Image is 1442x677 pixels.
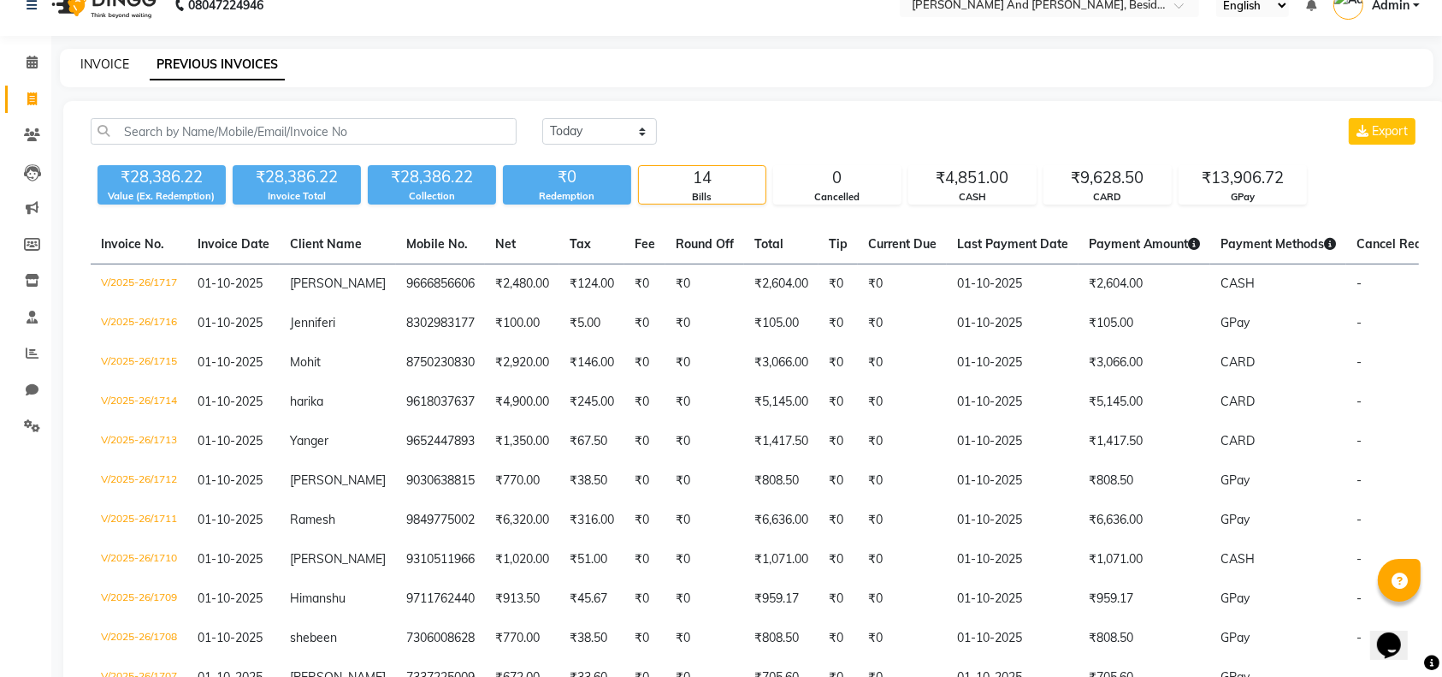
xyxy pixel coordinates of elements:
[91,540,187,579] td: V/2025-26/1710
[909,166,1036,190] div: ₹4,851.00
[744,461,819,501] td: ₹808.50
[819,304,858,343] td: ₹0
[744,619,819,658] td: ₹808.50
[624,383,665,422] td: ₹0
[1372,123,1408,139] span: Export
[947,501,1079,540] td: 01-10-2025
[744,343,819,383] td: ₹3,066.00
[639,190,765,205] div: Bills
[503,189,631,204] div: Redemption
[1079,304,1210,343] td: ₹105.00
[819,383,858,422] td: ₹0
[858,461,947,501] td: ₹0
[559,383,624,422] td: ₹245.00
[198,551,263,567] span: 01-10-2025
[819,540,858,579] td: ₹0
[290,354,321,370] span: Mohit
[396,383,485,422] td: 9618037637
[91,422,187,461] td: V/2025-26/1713
[396,461,485,501] td: 9030638815
[665,540,744,579] td: ₹0
[1079,422,1210,461] td: ₹1,417.50
[1356,236,1442,252] span: Cancel Reason
[198,472,263,488] span: 01-10-2025
[80,56,129,72] a: INVOICE
[406,236,468,252] span: Mobile No.
[1356,354,1362,370] span: -
[368,165,496,189] div: ₹28,386.22
[485,540,559,579] td: ₹1,020.00
[665,304,744,343] td: ₹0
[1356,630,1362,645] span: -
[396,501,485,540] td: 9849775002
[1079,540,1210,579] td: ₹1,071.00
[91,304,187,343] td: V/2025-26/1716
[290,433,328,448] span: Yanger
[1356,394,1362,409] span: -
[665,461,744,501] td: ₹0
[1079,579,1210,619] td: ₹959.17
[233,189,361,204] div: Invoice Total
[1179,166,1306,190] div: ₹13,906.72
[635,236,655,252] span: Fee
[665,264,744,305] td: ₹0
[559,264,624,305] td: ₹124.00
[744,579,819,619] td: ₹959.17
[665,383,744,422] td: ₹0
[744,264,819,305] td: ₹2,604.00
[624,619,665,658] td: ₹0
[819,579,858,619] td: ₹0
[909,190,1036,205] div: CASH
[1220,591,1250,606] span: GPay
[559,343,624,383] td: ₹146.00
[91,383,187,422] td: V/2025-26/1714
[485,461,559,501] td: ₹770.00
[559,579,624,619] td: ₹45.67
[858,264,947,305] td: ₹0
[676,236,734,252] span: Round Off
[744,501,819,540] td: ₹6,636.00
[754,236,783,252] span: Total
[485,501,559,540] td: ₹6,320.00
[858,383,947,422] td: ₹0
[1079,383,1210,422] td: ₹5,145.00
[290,630,337,645] span: shebeen
[947,461,1079,501] td: 01-10-2025
[198,630,263,645] span: 01-10-2025
[98,165,226,189] div: ₹28,386.22
[1356,315,1362,330] span: -
[819,264,858,305] td: ₹0
[396,619,485,658] td: 7306008628
[744,422,819,461] td: ₹1,417.50
[396,343,485,383] td: 8750230830
[624,579,665,619] td: ₹0
[744,383,819,422] td: ₹5,145.00
[665,343,744,383] td: ₹0
[1356,276,1362,291] span: -
[559,501,624,540] td: ₹316.00
[1220,276,1255,291] span: CASH
[1220,433,1255,448] span: CARD
[559,540,624,579] td: ₹51.00
[947,264,1079,305] td: 01-10-2025
[1079,461,1210,501] td: ₹808.50
[233,165,361,189] div: ₹28,386.22
[91,619,187,658] td: V/2025-26/1708
[858,343,947,383] td: ₹0
[485,304,559,343] td: ₹100.00
[485,264,559,305] td: ₹2,480.00
[624,304,665,343] td: ₹0
[1044,166,1171,190] div: ₹9,628.50
[91,343,187,383] td: V/2025-26/1715
[91,579,187,619] td: V/2025-26/1709
[198,276,263,291] span: 01-10-2025
[819,343,858,383] td: ₹0
[858,304,947,343] td: ₹0
[91,501,187,540] td: V/2025-26/1711
[101,236,164,252] span: Invoice No.
[1089,236,1200,252] span: Payment Amount
[774,190,901,205] div: Cancelled
[858,501,947,540] td: ₹0
[1220,236,1336,252] span: Payment Methods
[198,591,263,606] span: 01-10-2025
